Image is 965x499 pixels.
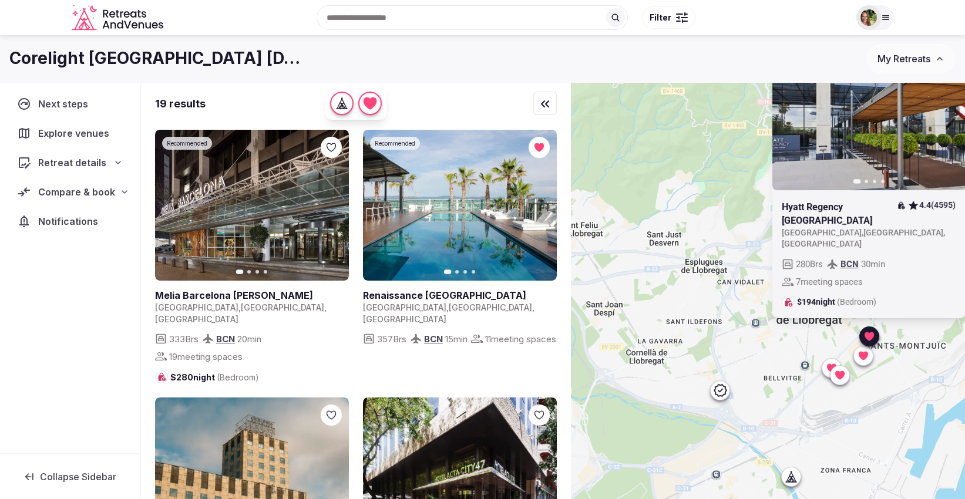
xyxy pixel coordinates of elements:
h1: Corelight [GEOGRAPHIC_DATA] [DATE] [9,47,310,70]
span: [GEOGRAPHIC_DATA] [781,239,861,248]
span: [GEOGRAPHIC_DATA] [241,302,324,312]
button: Go to slide 2 [864,180,868,183]
a: Explore venues [9,121,130,146]
h2: Renaissance [GEOGRAPHIC_DATA] [363,289,557,302]
span: [GEOGRAPHIC_DATA] [863,228,943,237]
span: 333 Brs [169,333,199,345]
span: 7 meeting spaces [795,276,862,288]
a: Visit the homepage [72,5,166,31]
span: 280 Brs [795,258,822,271]
button: My Retreats [866,44,956,73]
span: [GEOGRAPHIC_DATA] [781,228,861,237]
button: Go to slide 3 [255,270,259,274]
img: Shay Tippie [860,9,877,26]
a: Next steps [9,92,130,116]
span: (Bedroom) [217,372,259,382]
span: [GEOGRAPHIC_DATA] [363,314,446,324]
span: 20 min [237,333,261,345]
a: Notifications [9,209,130,234]
span: [GEOGRAPHIC_DATA] [155,302,238,312]
button: 4.4(4595) [907,200,956,211]
span: Explore venues [38,126,114,140]
a: View venue [155,289,349,302]
span: 19 meeting spaces [169,350,243,363]
a: BCN [840,259,858,269]
span: 11 meeting spaces [485,333,556,345]
span: 4.4 (4595) [919,200,955,211]
span: $280 night [170,372,259,383]
div: Recommended [370,137,420,150]
button: Go to slide 3 [463,270,467,274]
button: Filter [642,6,695,29]
button: Go to slide 2 [247,270,251,274]
h2: Melia Barcelona [PERSON_NAME] [155,289,349,302]
span: , [446,302,449,312]
span: , [238,302,241,312]
svg: Retreats and Venues company logo [72,5,166,31]
span: Next steps [38,97,93,111]
span: , [943,228,944,237]
span: Notifications [38,214,103,228]
button: Go to slide 4 [472,270,475,274]
div: 19 results [155,96,206,111]
span: , [861,228,863,237]
a: BCN [424,333,443,345]
button: Go to slide 1 [236,269,244,274]
a: BCN [216,333,235,345]
span: [GEOGRAPHIC_DATA] [363,302,446,312]
a: View venue [781,201,896,227]
button: Go to slide 1 [444,269,452,274]
button: Go to slide 4 [264,270,267,274]
span: Compare & book [38,185,115,199]
span: Recommended [167,139,207,147]
button: Go to slide 2 [455,270,459,274]
span: , [324,302,327,312]
span: My Retreats [877,53,930,65]
span: Filter [650,12,671,23]
span: 357 Brs [377,333,406,345]
a: View Melia Barcelona Sarrià [155,130,349,281]
span: 30 min [860,258,885,271]
button: Go to slide 3 [872,180,876,183]
button: Go to slide 4 [880,180,884,183]
span: Retreat details [38,156,106,170]
span: 15 min [445,333,468,345]
a: View Renaissance Barcelona Fira Hotel [363,130,557,281]
button: Collapse Sidebar [9,464,130,490]
button: Go to slide 1 [853,179,860,184]
span: [GEOGRAPHIC_DATA] [449,302,532,312]
div: Recommended [162,137,212,150]
span: (Bedroom) [836,297,876,306]
span: Collapse Sidebar [40,471,116,483]
h2: Hyatt Regency [GEOGRAPHIC_DATA] [781,201,896,227]
span: , [532,302,534,312]
span: Recommended [375,139,415,147]
span: $194 night [796,296,876,308]
span: [GEOGRAPHIC_DATA] [155,314,238,324]
a: View venue [363,289,557,302]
